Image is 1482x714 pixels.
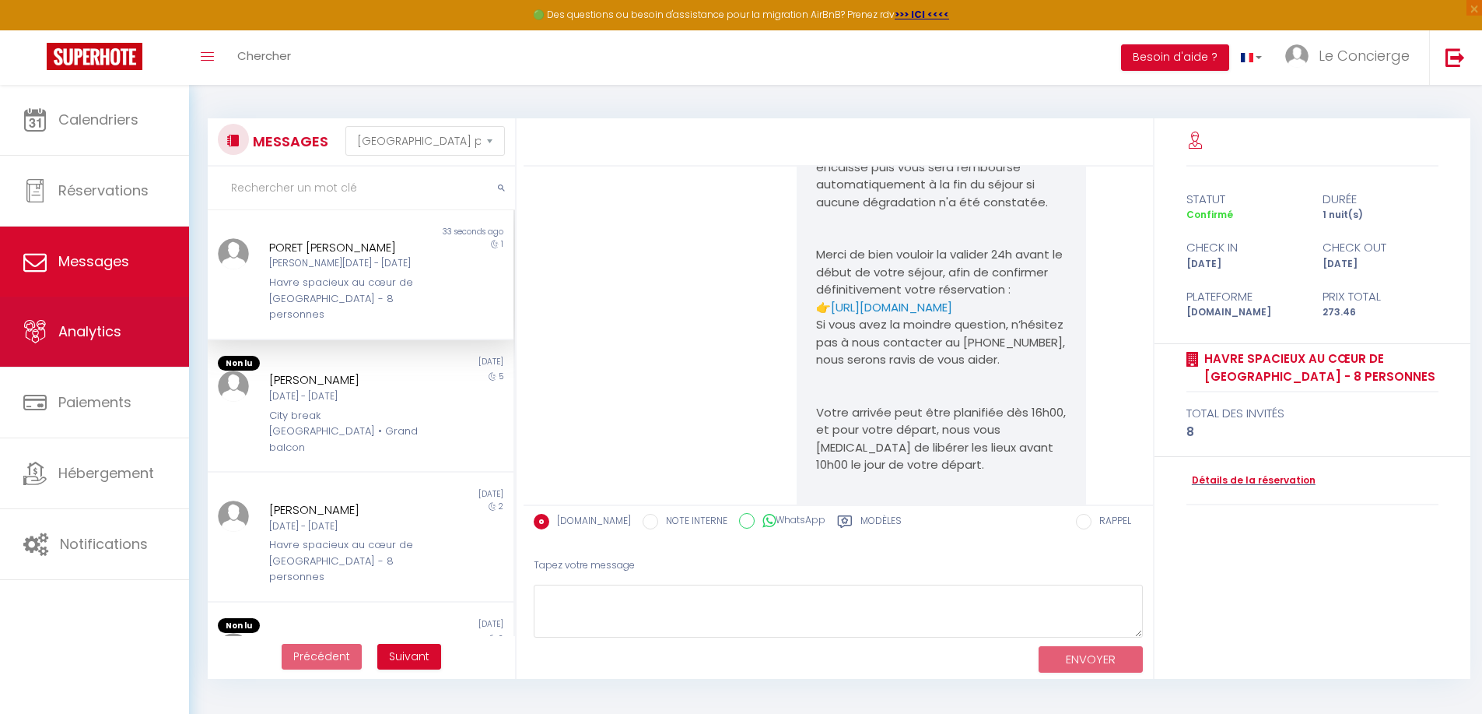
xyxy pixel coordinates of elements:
[218,371,249,402] img: ...
[58,322,121,341] span: Analytics
[1186,423,1439,441] div: 8
[895,8,949,21] a: >>> ICI <<<<
[226,30,303,85] a: Chercher
[1121,44,1229,71] button: Besoin d'aide ?
[1445,47,1465,67] img: logout
[501,238,503,250] span: 1
[269,633,427,652] div: [PERSON_NAME]
[499,501,503,512] span: 2
[860,514,902,533] label: Modèles
[269,275,427,322] div: Havre spacieux au cœur de [GEOGRAPHIC_DATA] - 8 personnes
[549,514,631,531] label: [DOMAIN_NAME]
[1312,208,1449,223] div: 1 nuit(s)
[237,47,291,64] span: Chercher
[218,633,249,664] img: ...
[1319,46,1410,65] span: Le Concierge
[377,644,441,670] button: Next
[218,618,260,634] span: Non lu
[1312,257,1449,272] div: [DATE]
[218,238,249,269] img: ...
[360,226,513,238] div: 33 seconds ago
[1186,208,1233,221] span: Confirmé
[1274,30,1429,85] a: ... Le Concierge
[360,618,513,634] div: [DATE]
[1186,404,1439,423] div: total des invités
[360,356,513,371] div: [DATE]
[831,299,952,315] a: [URL][DOMAIN_NAME]
[1176,238,1312,257] div: check in
[816,404,1067,474] p: Votre arrivée peut être planifiée dès 16h00, et pour votre départ, nous vous [MEDICAL_DATA] de li...
[58,110,138,129] span: Calendriers
[249,124,328,159] h3: MESSAGES
[293,649,350,664] span: Précédent
[816,316,1067,369] p: Si vous avez la moindre question, n’hésitez pas à nous contacter au [PHONE_NUMBER], nous serons r...
[755,513,825,530] label: WhatsApp
[58,251,129,271] span: Messages
[269,371,427,389] div: [PERSON_NAME]
[1312,287,1449,306] div: Prix total
[58,463,154,483] span: Hébergement
[1091,514,1131,531] label: RAPPEL
[1199,350,1439,386] a: Havre spacieux au cœur de [GEOGRAPHIC_DATA] - 8 personnes
[1285,44,1309,68] img: ...
[218,356,260,371] span: Non lu
[60,534,148,554] span: Notifications
[218,501,249,532] img: ...
[269,408,427,455] div: City break [GEOGRAPHIC_DATA] • Grand balcon
[1176,305,1312,320] div: [DOMAIN_NAME]
[1039,646,1143,674] button: ENVOYER
[58,181,149,200] span: Réservations
[499,633,503,645] span: 2
[1312,305,1449,320] div: 273.46
[1186,473,1316,488] a: Détails de la réservation
[1312,238,1449,257] div: check out
[269,389,427,404] div: [DATE] - [DATE]
[816,246,1067,316] p: Merci de bien vouloir la valider 24h avant le début de votre séjour, afin de confirmer définitive...
[208,167,515,210] input: Rechercher un mot clé
[499,371,503,382] span: 5
[269,501,427,519] div: [PERSON_NAME]
[269,519,427,534] div: [DATE] - [DATE]
[282,644,362,670] button: Previous
[534,547,1143,585] div: Tapez votre message
[269,537,427,585] div: Havre spacieux au cœur de [GEOGRAPHIC_DATA] - 8 personnes
[1176,287,1312,306] div: Plateforme
[1312,190,1449,209] div: durée
[1176,257,1312,272] div: [DATE]
[389,649,429,664] span: Suivant
[269,238,427,257] div: PORET [PERSON_NAME]
[658,514,727,531] label: NOTE INTERNE
[58,392,131,412] span: Paiements
[1176,190,1312,209] div: statut
[816,141,1067,211] p: Au-delà de 7 jours, la caution sera encaissé puis vous sera remboursé automatiquement à la fin du...
[269,256,427,271] div: [PERSON_NAME][DATE] - [DATE]
[47,43,142,70] img: Super Booking
[360,488,513,501] div: [DATE]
